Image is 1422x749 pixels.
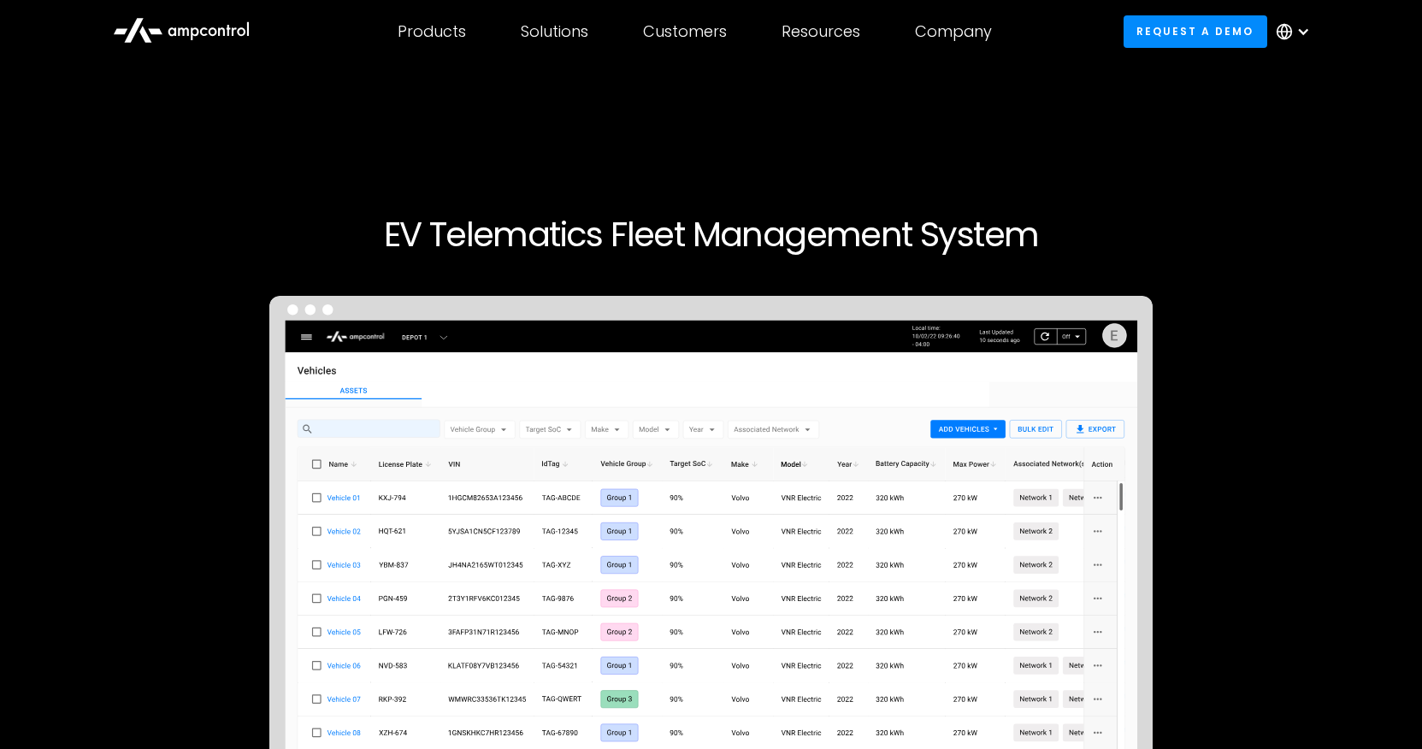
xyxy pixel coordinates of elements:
[398,22,466,41] div: Products
[643,22,727,41] div: Customers
[1124,15,1267,47] a: Request a demo
[782,22,860,41] div: Resources
[192,214,1231,255] h1: EV Telematics Fleet Management System
[915,22,992,41] div: Company
[521,22,588,41] div: Solutions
